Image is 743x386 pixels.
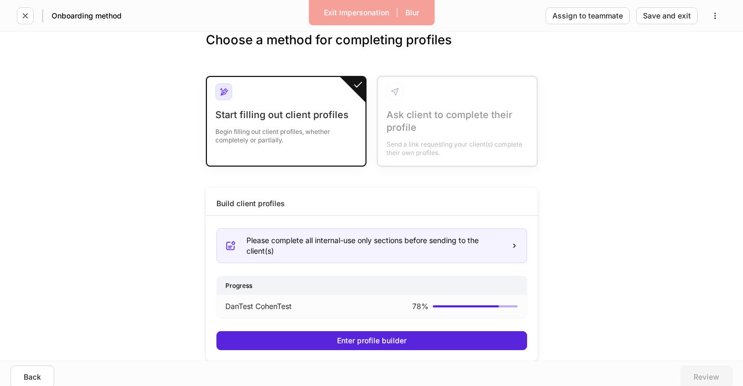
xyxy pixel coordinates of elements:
[216,198,285,209] div: Build client profiles
[24,373,41,381] div: Back
[405,9,419,16] div: Blur
[216,331,527,350] button: Enter profile builder
[317,4,396,21] button: Exit Impersonation
[52,11,122,21] h5: Onboarding method
[412,301,429,312] p: 78 %
[246,235,502,256] div: Please complete all internal-use only sections before sending to the client(s)
[399,4,426,21] button: Blur
[636,7,698,24] button: Save and exit
[324,9,389,16] div: Exit Impersonation
[206,32,538,65] h3: Choose a method for completing profiles
[215,109,357,121] div: Start filling out client profiles
[217,276,527,295] div: Progress
[546,7,630,24] button: Assign to teammate
[337,337,407,344] div: Enter profile builder
[215,121,357,144] div: Begin filling out client profiles, whether completely or partially.
[643,12,691,20] div: Save and exit
[225,301,292,312] p: DanTest CohenTest
[552,12,623,20] div: Assign to teammate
